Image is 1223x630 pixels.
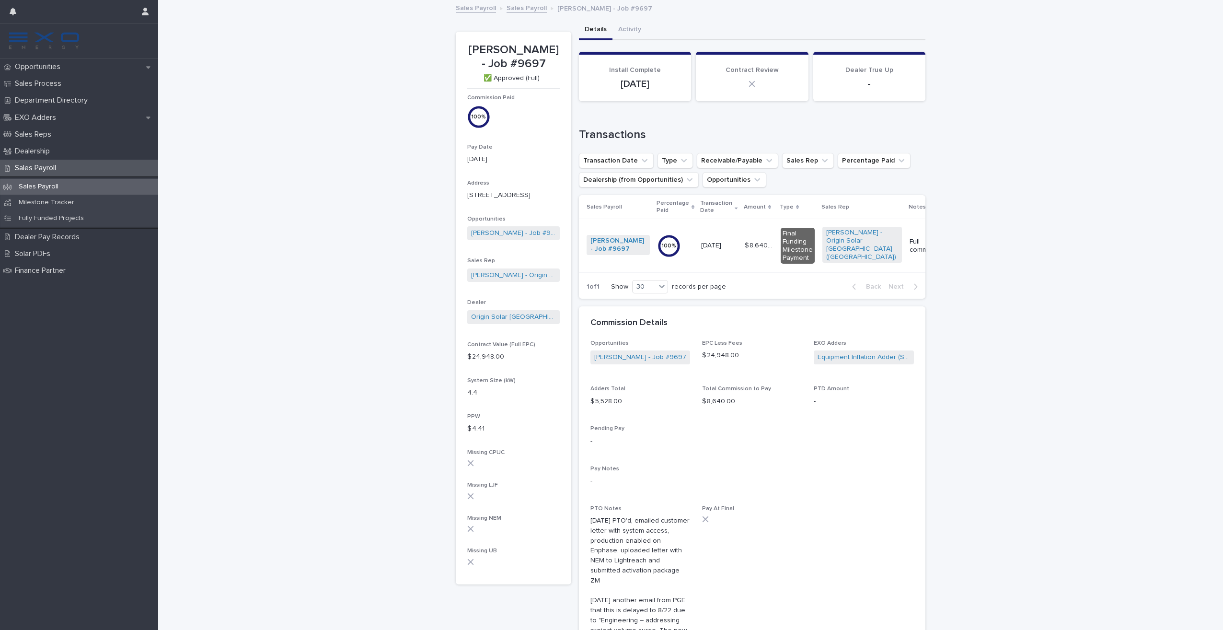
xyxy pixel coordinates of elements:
a: [PERSON_NAME] - Job #9697 [594,352,686,362]
p: Fully Funded Projects [11,214,92,222]
p: [DATE] [701,242,737,250]
p: $ 24,948.00 [702,350,802,361]
p: Finance Partner [11,266,73,275]
span: EPC Less Fees [702,340,742,346]
div: 30 [633,282,656,292]
div: 100 % [467,112,490,122]
span: System Size (kW) [467,378,516,384]
span: Address [467,180,489,186]
p: Sales Reps [11,130,59,139]
button: Sales Rep [782,153,834,168]
span: Missing CPUC [467,450,505,455]
span: EXO Adders [814,340,846,346]
button: Receivable/Payable [697,153,778,168]
p: Dealer Pay Records [11,233,87,242]
button: Details [579,20,612,40]
p: $ 24,948.00 [467,352,560,362]
p: ✅ Approved (Full) [467,74,556,82]
p: records per page [672,283,726,291]
button: Type [658,153,693,168]
button: Opportunities [703,172,766,187]
p: Type [780,202,794,212]
span: Missing LJF [467,482,498,488]
p: Sales Payroll [11,183,66,191]
span: Pay Notes [590,466,619,472]
p: Milestone Tracker [11,198,82,207]
span: Commission Paid [467,95,515,101]
button: Percentage Paid [838,153,911,168]
span: Contract Value (Full EPC) [467,342,535,348]
span: Next [888,283,910,290]
p: 1 of 1 [579,275,607,299]
span: Contract Review [726,67,779,73]
div: Final Funding Milestone Payment [781,228,815,264]
button: Back [844,282,885,291]
a: Sales Payroll [507,2,547,13]
p: Sales Process [11,79,69,88]
p: Sales Payroll [11,163,64,173]
p: Notes [909,202,926,212]
p: Opportunities [11,62,68,71]
p: Full commission [910,238,946,254]
a: Sales Payroll [456,2,496,13]
div: 100 % [658,243,681,249]
a: [PERSON_NAME] - Origin Solar [GEOGRAPHIC_DATA] ([GEOGRAPHIC_DATA]) [826,229,898,261]
h1: Transactions [579,128,925,142]
img: FKS5r6ZBThi8E5hshIGi [8,31,81,50]
p: Department Directory [11,96,95,105]
p: [DATE] [590,78,680,90]
p: Sales Rep [821,202,849,212]
span: PTD Amount [814,386,849,392]
span: Dealer True Up [845,67,893,73]
p: - [590,436,691,446]
p: Transaction Date [700,198,732,216]
span: Back [860,283,881,290]
span: Install Complete [609,67,661,73]
p: Solar PDFs [11,249,58,258]
p: [DATE] [467,154,560,164]
tr: [PERSON_NAME] - Job #9697 100%[DATE]$ 8,640.00$ 8,640.00 Final Funding Milestone Payment[PERSON_N... [579,219,961,273]
p: Amount [744,202,766,212]
p: Dealership [11,147,58,156]
span: PPW [467,414,480,420]
a: [PERSON_NAME] - Job #9697 [590,237,646,253]
p: $ 8,640.00 [702,397,802,407]
p: [PERSON_NAME] - Job #9697 [557,2,652,13]
span: Dealer [467,300,486,305]
span: Pending Pay [590,426,624,432]
h2: Commission Details [590,318,668,328]
p: $ 8,640.00 [745,240,775,250]
p: [STREET_ADDRESS] [467,190,560,200]
span: Opportunities [590,340,629,346]
p: [PERSON_NAME] - Job #9697 [467,43,560,71]
p: - [590,476,914,486]
span: Sales Rep [467,258,495,264]
span: Opportunities [467,216,506,222]
a: [PERSON_NAME] - Job #9697 [471,228,556,238]
p: - [814,397,914,407]
span: Missing NEM [467,515,501,521]
p: Percentage Paid [657,198,689,216]
p: 4.4 [467,388,560,398]
p: $ 5,528.00 [590,397,691,407]
button: Activity [612,20,647,40]
a: [PERSON_NAME] - Origin Solar [GEOGRAPHIC_DATA] ([GEOGRAPHIC_DATA]) [471,270,556,280]
a: Equipment Inflation Adder (Starting [DATE]) [818,352,910,362]
p: Show [611,283,628,291]
span: Missing UB [467,548,497,554]
p: EXO Adders [11,113,64,122]
span: Pay At Final [702,506,734,512]
span: Total Commission to Pay [702,386,771,392]
span: PTO Notes [590,506,622,512]
button: Next [885,282,925,291]
p: $ 4.41 [467,424,560,434]
span: Adders Total [590,386,625,392]
p: - [825,78,914,90]
span: Pay Date [467,144,493,150]
a: Origin Solar [GEOGRAPHIC_DATA] ([GEOGRAPHIC_DATA]) [471,312,556,322]
button: Transaction Date [579,153,654,168]
p: Sales Payroll [587,202,622,212]
button: Dealership (from Opportunities) [579,172,699,187]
